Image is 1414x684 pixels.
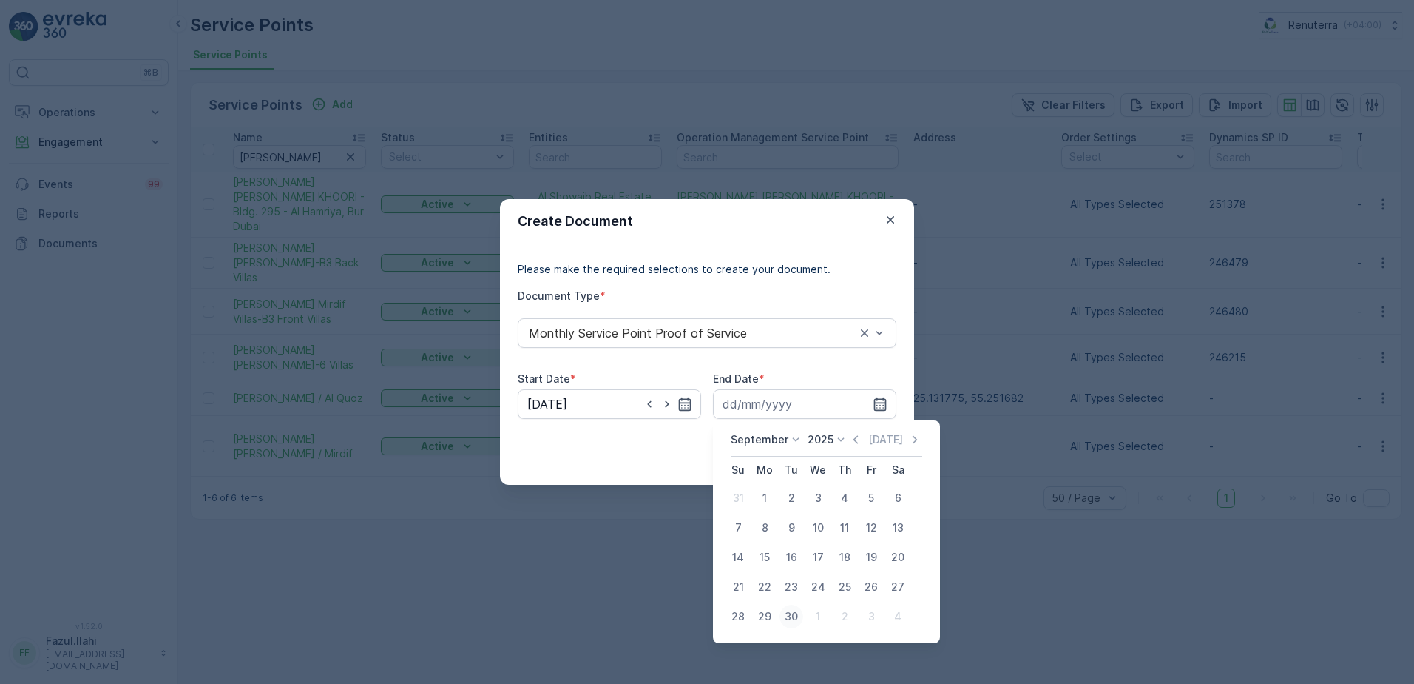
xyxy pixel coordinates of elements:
[859,516,883,540] div: 12
[833,516,856,540] div: 11
[859,486,883,510] div: 5
[806,516,830,540] div: 10
[806,605,830,628] div: 1
[518,389,701,419] input: dd/mm/yyyy
[778,457,805,483] th: Tuesday
[884,457,911,483] th: Saturday
[886,605,910,628] div: 4
[806,486,830,510] div: 3
[831,457,858,483] th: Thursday
[886,486,910,510] div: 6
[726,546,750,569] div: 14
[833,575,856,599] div: 25
[833,486,856,510] div: 4
[805,457,831,483] th: Wednesday
[753,516,777,540] div: 8
[858,457,884,483] th: Friday
[713,389,896,419] input: dd/mm/yyyy
[518,289,600,302] label: Document Type
[753,486,777,510] div: 1
[726,575,750,599] div: 21
[753,546,777,569] div: 15
[518,262,896,277] p: Please make the required selections to create your document.
[726,486,750,510] div: 31
[713,372,759,385] label: End Date
[868,432,903,447] p: [DATE]
[886,575,910,599] div: 27
[808,432,833,447] p: 2025
[806,546,830,569] div: 17
[751,457,778,483] th: Monday
[779,546,803,569] div: 16
[833,546,856,569] div: 18
[725,457,751,483] th: Sunday
[779,575,803,599] div: 23
[779,516,803,540] div: 9
[833,605,856,628] div: 2
[806,575,830,599] div: 24
[779,486,803,510] div: 2
[886,546,910,569] div: 20
[753,605,777,628] div: 29
[779,605,803,628] div: 30
[859,605,883,628] div: 3
[859,575,883,599] div: 26
[726,605,750,628] div: 28
[731,432,788,447] p: September
[518,211,633,232] p: Create Document
[859,546,883,569] div: 19
[886,516,910,540] div: 13
[753,575,777,599] div: 22
[518,372,570,385] label: Start Date
[726,516,750,540] div: 7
